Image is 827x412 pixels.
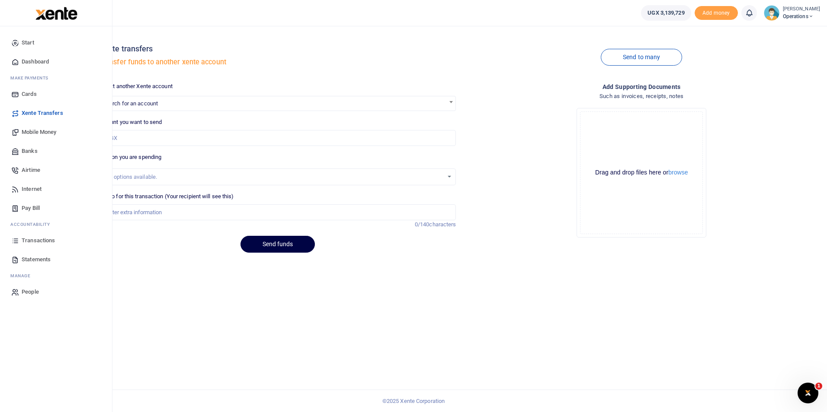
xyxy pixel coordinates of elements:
input: Enter extra information [99,204,456,221]
label: Memo for this transaction (Your recipient will see this) [99,192,234,201]
h5: Transfer funds to another xente account [99,58,456,67]
a: Transactions [7,231,105,250]
span: Operations [783,13,820,20]
h4: Xente transfers [99,44,456,54]
input: UGX [99,130,456,146]
a: Xente Transfers [7,104,105,123]
button: Send funds [240,236,315,253]
div: File Uploader [577,108,706,238]
span: anage [15,273,31,279]
span: Statements [22,255,51,264]
iframe: Intercom live chat [798,383,818,403]
span: Search for an account [99,96,456,110]
a: Dashboard [7,52,105,71]
span: Dashboard [22,57,49,66]
span: Search for an account [103,100,158,107]
button: browse [668,169,688,175]
span: 0/140 [415,221,430,228]
li: M [7,269,105,282]
a: Send to many [601,49,682,66]
span: characters [429,221,456,228]
a: People [7,282,105,301]
li: M [7,71,105,85]
span: countability [17,221,50,228]
span: Mobile Money [22,128,56,136]
img: logo-large [35,7,77,20]
a: Start [7,33,105,52]
h4: Add supporting Documents [463,82,820,92]
img: profile-user [764,5,779,21]
a: Pay Bill [7,199,105,218]
a: UGX 3,139,729 [641,5,691,21]
span: ake Payments [15,75,48,81]
a: profile-user [PERSON_NAME] Operations [764,5,820,21]
div: No options available. [106,173,444,181]
li: Wallet ballance [638,5,694,21]
span: Transactions [22,236,55,245]
span: Start [22,38,34,47]
a: Internet [7,180,105,199]
label: Reason you are spending [99,153,161,162]
span: Pay Bill [22,204,40,212]
a: Cards [7,85,105,104]
span: 1 [815,383,822,390]
a: Banks [7,142,105,161]
span: People [22,288,39,296]
div: Drag and drop files here or [580,168,702,177]
a: logo-small logo-large logo-large [35,10,77,16]
a: Airtime [7,161,105,180]
span: Banks [22,147,38,155]
li: Ac [7,218,105,231]
span: UGX 3,139,729 [647,9,684,17]
label: Select another Xente account [99,82,173,91]
span: Search for an account [99,96,456,111]
a: Add money [695,9,738,16]
span: Airtime [22,166,40,174]
li: Toup your wallet [695,6,738,20]
small: [PERSON_NAME] [783,6,820,13]
span: Add money [695,6,738,20]
span: Xente Transfers [22,109,63,117]
a: Mobile Money [7,123,105,142]
label: Amount you want to send [99,118,162,127]
a: Statements [7,250,105,269]
span: Cards [22,90,37,98]
span: Internet [22,185,42,193]
h4: Such as invoices, receipts, notes [463,92,820,101]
